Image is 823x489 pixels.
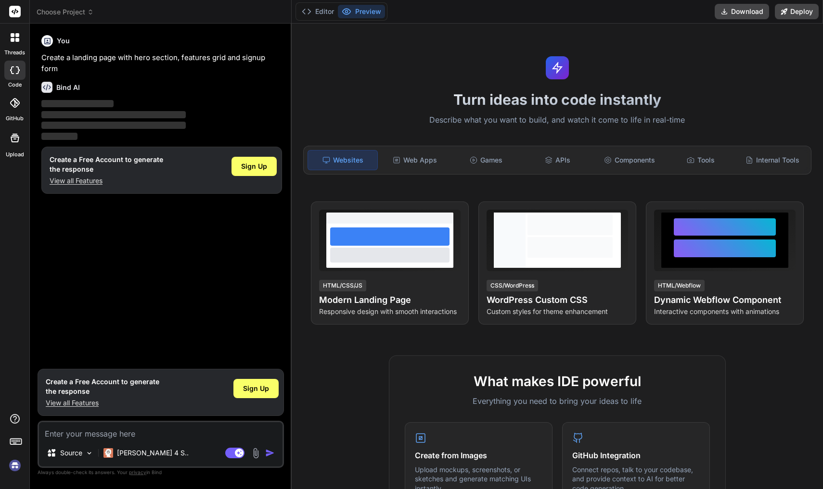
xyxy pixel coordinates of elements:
h4: GitHub Integration [572,450,700,461]
p: Interactive components with animations [654,307,796,316]
div: APIs [523,150,593,170]
button: Deploy [775,4,819,19]
div: Components [594,150,664,170]
p: Responsive design with smooth interactions [319,307,461,316]
h1: Turn ideas into code instantly [297,91,817,108]
p: View all Features [50,176,163,186]
span: Sign Up [241,162,267,171]
div: Internal Tools [737,150,807,170]
div: Websites [308,150,378,170]
p: Create a landing page with hero section, features grid and signup form [41,52,282,74]
div: CSS/WordPress [487,280,538,291]
p: Custom styles for theme enhancement [487,307,628,316]
h1: Create a Free Account to generate the response [50,155,163,174]
h2: What makes IDE powerful [405,371,710,391]
p: Describe what you want to build, and watch it come to life in real-time [297,114,817,126]
label: threads [4,49,25,57]
p: Everything you need to bring your ideas to life [405,395,710,407]
h4: Dynamic Webflow Component [654,293,796,307]
p: [PERSON_NAME] 4 S.. [117,448,189,458]
div: Web Apps [380,150,450,170]
p: Always double-check its answers. Your in Bind [38,468,284,477]
label: code [8,81,22,89]
img: Claude 4 Sonnet [103,448,113,458]
h4: Modern Landing Page [319,293,461,307]
img: Pick Models [85,449,93,457]
button: Editor [298,5,338,18]
div: Tools [666,150,736,170]
span: Sign Up [243,384,269,393]
span: ‌ [41,111,186,118]
p: Source [60,448,82,458]
button: Preview [338,5,385,18]
h6: Bind AI [56,83,80,92]
span: ‌ [41,100,114,107]
img: icon [265,448,275,458]
span: privacy [129,469,146,475]
h6: You [57,36,70,46]
h1: Create a Free Account to generate the response [46,377,159,396]
label: GitHub [6,114,24,123]
div: HTML/CSS/JS [319,280,366,291]
p: View all Features [46,398,159,408]
h4: Create from Images [415,450,542,461]
span: Choose Project [37,7,94,17]
span: ‌ [41,122,186,129]
img: attachment [250,448,261,459]
div: Games [451,150,521,170]
h4: WordPress Custom CSS [487,293,628,307]
div: HTML/Webflow [654,280,705,291]
img: signin [7,457,23,474]
label: Upload [6,150,24,159]
button: Download [715,4,769,19]
span: ‌ [41,133,77,140]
